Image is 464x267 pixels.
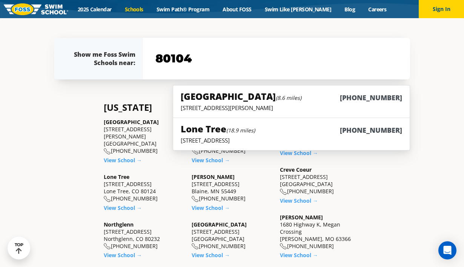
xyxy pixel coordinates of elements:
[192,243,199,250] img: location-phone-o-icon.svg
[4,3,68,15] img: FOSS Swim School Logo
[104,221,134,228] a: Northglenn
[104,196,111,202] img: location-phone-o-icon.svg
[104,251,142,259] a: View School →
[280,214,360,250] div: 1680 Highway K, Megan Crossing [PERSON_NAME], MO 63366 [PHONE_NUMBER]
[280,214,323,221] a: [PERSON_NAME]
[104,243,111,250] img: location-phone-o-icon.svg
[280,166,312,173] a: Creve Coeur
[362,6,393,13] a: Careers
[104,173,129,180] a: Lone Tree
[280,166,360,195] div: [STREET_ADDRESS] [GEOGRAPHIC_DATA] [PHONE_NUMBER]
[280,189,287,195] img: location-phone-o-icon.svg
[192,221,272,250] div: [STREET_ADDRESS] [GEOGRAPHIC_DATA] [PHONE_NUMBER]
[192,251,230,259] a: View School →
[340,126,402,135] h6: [PHONE_NUMBER]
[192,204,230,211] a: View School →
[192,157,230,164] a: View School →
[216,6,258,13] a: About FOSS
[104,173,184,202] div: [STREET_ADDRESS] Lone Tree, CO 80124 [PHONE_NUMBER]
[280,149,318,157] a: View School →
[181,104,402,112] p: [STREET_ADDRESS][PERSON_NAME]
[338,6,362,13] a: Blog
[71,6,118,13] a: 2025 Calendar
[104,157,142,164] a: View School →
[226,127,255,134] small: (18.9 miles)
[192,196,199,202] img: location-phone-o-icon.svg
[104,204,142,211] a: View School →
[258,6,338,13] a: Swim Like [PERSON_NAME]
[15,242,23,254] div: TOP
[173,118,410,151] a: Lone Tree(18.9 miles)[PHONE_NUMBER][STREET_ADDRESS]
[192,148,199,155] img: location-phone-o-icon.svg
[154,48,399,70] input: YOUR ZIP CODE
[280,197,318,204] a: View School →
[150,6,216,13] a: Swim Path® Program
[280,243,287,250] img: location-phone-o-icon.svg
[192,173,272,202] div: [STREET_ADDRESS] Blaine, MN 55449 [PHONE_NUMBER]
[340,93,402,102] h6: [PHONE_NUMBER]
[181,123,255,135] h5: Lone Tree
[104,148,111,155] img: location-phone-o-icon.svg
[181,90,301,102] h5: [GEOGRAPHIC_DATA]
[69,50,135,67] div: Show me Foss Swim Schools near:
[438,241,456,259] div: Open Intercom Messenger
[118,6,150,13] a: Schools
[104,221,184,250] div: [STREET_ADDRESS] Northglenn, CO 80232 [PHONE_NUMBER]
[192,221,247,228] a: [GEOGRAPHIC_DATA]
[192,173,235,180] a: [PERSON_NAME]
[280,251,318,259] a: View School →
[276,94,301,101] small: (8.6 miles)
[181,137,402,144] p: [STREET_ADDRESS]
[173,85,410,118] a: [GEOGRAPHIC_DATA](8.6 miles)[PHONE_NUMBER][STREET_ADDRESS][PERSON_NAME]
